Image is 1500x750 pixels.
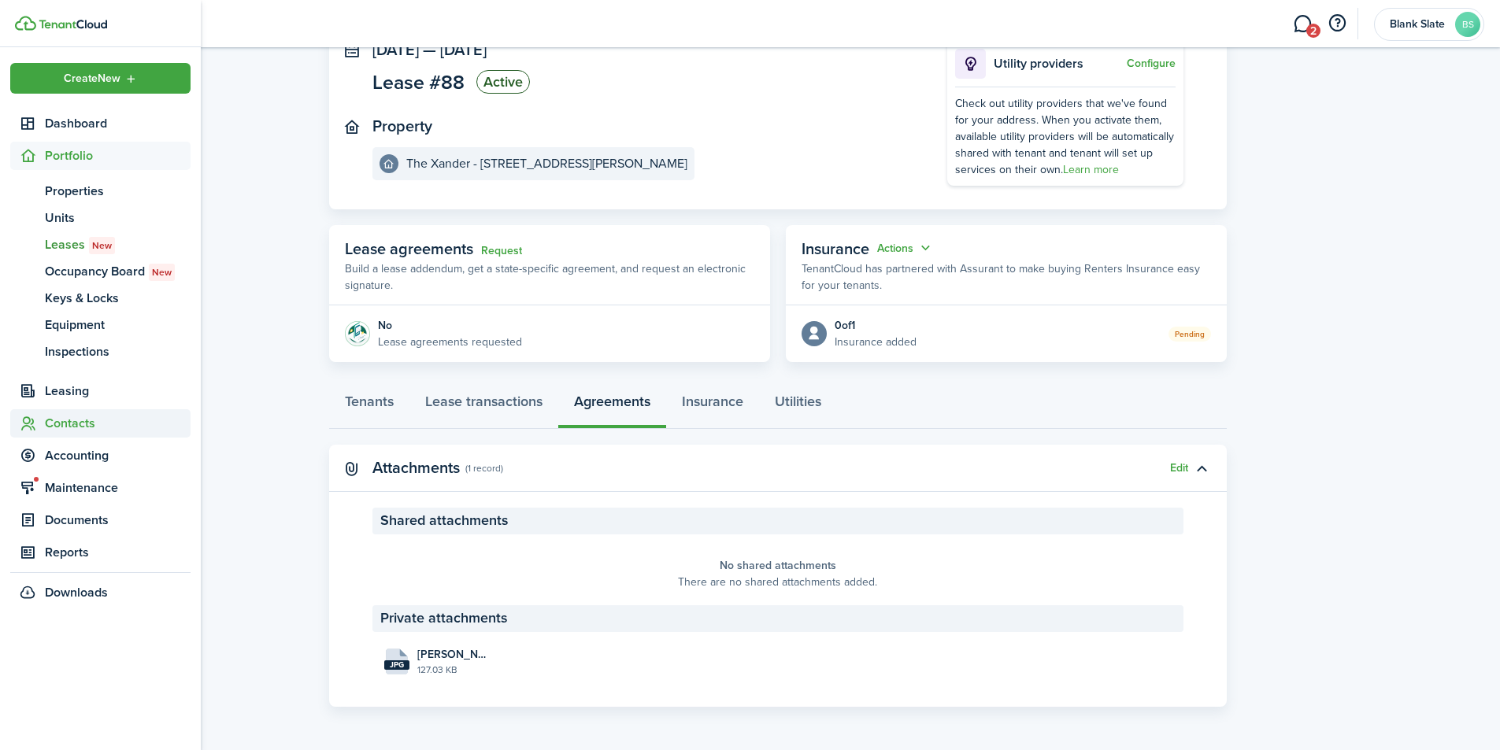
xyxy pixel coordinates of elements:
span: [DATE] [372,38,419,61]
p: Insurance added [835,334,917,350]
img: TenantCloud [15,16,36,31]
a: Insurance [666,382,759,429]
span: Blank Slate [1386,19,1449,30]
e-details-info-title: The Xander - [STREET_ADDRESS][PERSON_NAME] [406,157,687,171]
span: Create New [64,73,120,84]
span: Documents [45,511,191,530]
img: TenantCloud [39,20,107,29]
span: Lease agreements [345,237,473,260]
span: Downloads [45,583,108,602]
span: Properties [45,182,191,201]
p: Build a lease addendum, get a state-specific agreement, and request an electronic signature. [345,260,754,294]
span: Contacts [45,414,191,433]
p: Utility providers [994,54,1123,73]
span: New [92,238,112,253]
status: Active [476,70,530,94]
button: Actions [877,239,934,257]
div: No [378,317,522,334]
a: Properties [10,178,191,205]
panel-main-placeholder-description: There are no shared attachments added. [678,574,877,590]
a: Learn more [1063,161,1119,178]
a: Lease transactions [409,382,558,429]
span: Leasing [45,382,191,401]
span: Keys & Locks [45,289,191,308]
span: Insurance [802,237,869,260]
span: Maintenance [45,478,191,497]
span: Lease #88 [372,72,465,92]
panel-main-section-header: Shared attachments [372,508,1183,534]
span: Occupancy Board [45,262,191,281]
div: 0 of 1 [835,317,917,334]
a: Keys & Locks [10,285,191,312]
span: Inspections [45,342,191,361]
p: Lease agreements requested [378,334,522,350]
button: Open menu [10,63,191,94]
a: Tenants [329,382,409,429]
panel-main-body: Toggle accordion [329,508,1227,707]
a: Inspections [10,338,191,365]
a: Reports [10,538,191,567]
span: Units [45,209,191,227]
span: — [423,38,436,61]
a: Messaging [1287,4,1317,44]
span: Reports [45,543,191,562]
file-extension: jpg [384,660,409,670]
a: Request [481,245,522,257]
a: Occupancy BoardNew [10,258,191,285]
span: [DATE] [440,38,487,61]
a: Utilities [759,382,837,429]
a: Units [10,205,191,231]
span: Accounting [45,446,191,465]
panel-main-subtitle: (1 record) [465,461,503,475]
panel-main-title: Property [372,117,432,135]
div: Check out utility providers that we've found for your address. When you activate them, available ... [955,95,1176,178]
file-icon: File [384,648,409,674]
button: Configure [1127,57,1176,70]
span: Equipment [45,316,191,334]
span: 2 [1306,24,1320,38]
a: Equipment [10,312,191,338]
span: Portfolio [45,146,191,165]
file-size: 127.03 KB [417,663,491,677]
button: Open menu [877,239,934,257]
panel-main-section-header: Private attachments [372,605,1183,632]
button: Toggle accordion [1188,455,1215,482]
status: Pending [1169,327,1211,342]
avatar-text: BS [1455,12,1480,37]
p: TenantCloud has partnered with Assurant to make buying Renters Insurance easy for your tenants. [802,260,1211,294]
button: Edit [1170,462,1188,475]
img: Agreement e-sign [345,321,370,346]
span: [PERSON_NAME] DL.jpg [417,646,491,663]
panel-main-title: Attachments [372,459,460,477]
span: New [152,265,172,279]
button: Open resource center [1324,10,1350,37]
span: Dashboard [45,114,191,133]
panel-main-placeholder-title: No shared attachments [720,557,836,574]
a: LeasesNew [10,231,191,258]
span: Leases [45,235,191,254]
